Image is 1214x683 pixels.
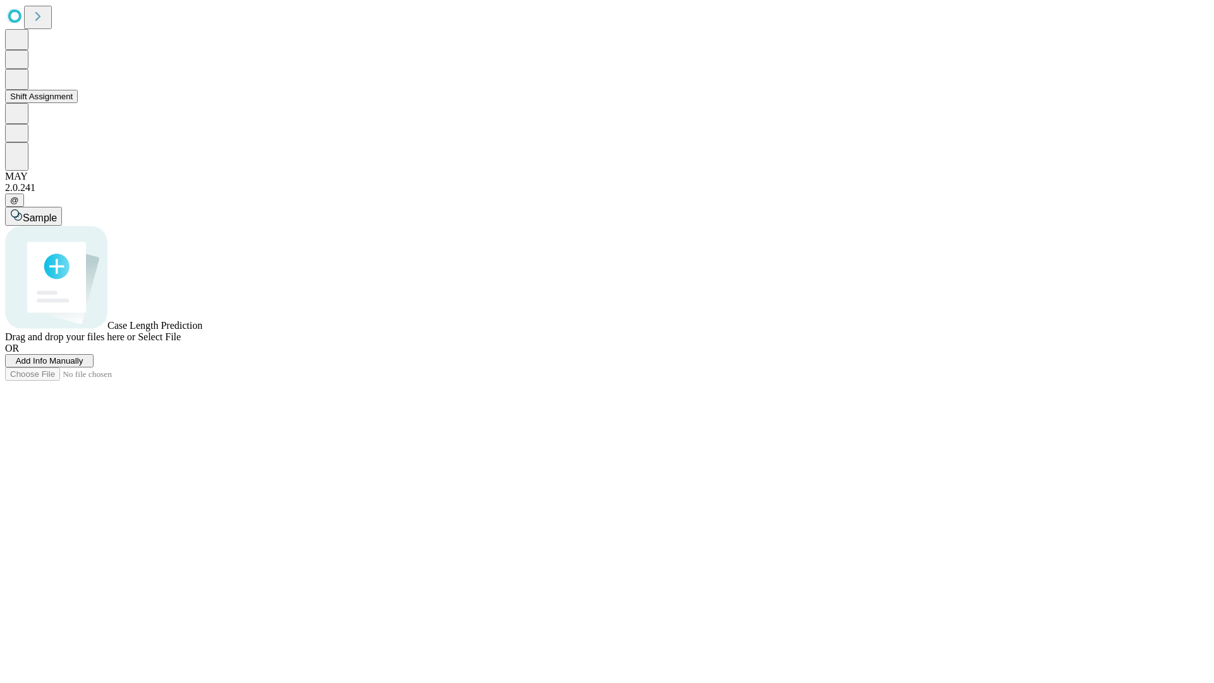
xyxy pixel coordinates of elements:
[5,343,19,354] span: OR
[16,356,83,366] span: Add Info Manually
[5,171,1209,182] div: MAY
[23,212,57,223] span: Sample
[138,331,181,342] span: Select File
[10,195,19,205] span: @
[5,207,62,226] button: Sample
[5,194,24,207] button: @
[5,331,135,342] span: Drag and drop your files here or
[5,90,78,103] button: Shift Assignment
[5,182,1209,194] div: 2.0.241
[5,354,94,367] button: Add Info Manually
[107,320,202,331] span: Case Length Prediction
